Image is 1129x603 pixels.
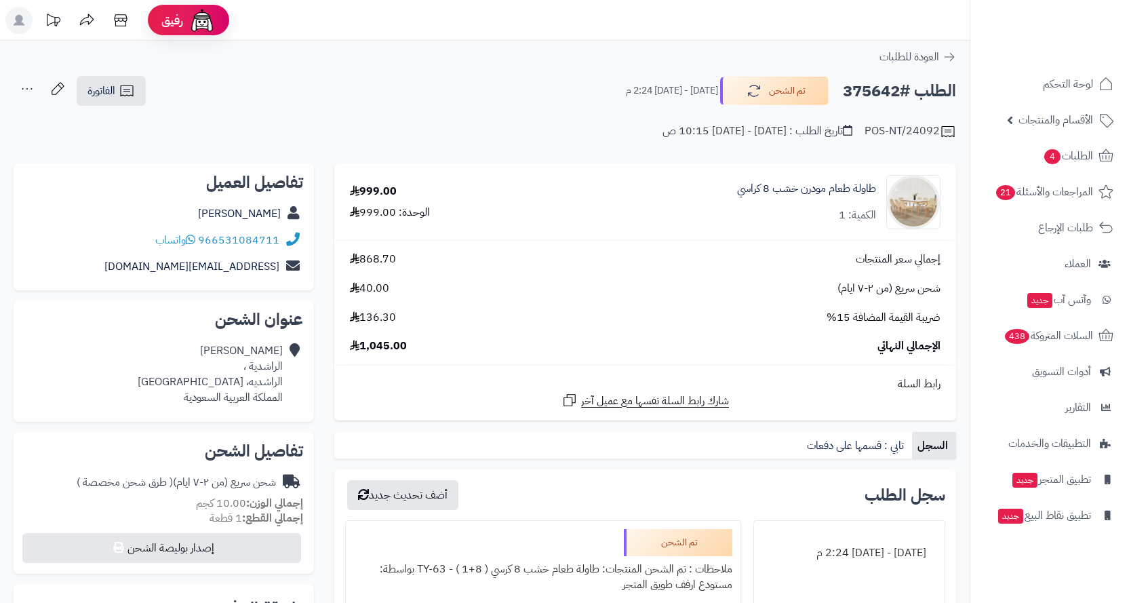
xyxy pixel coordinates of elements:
a: [PERSON_NAME] [198,206,281,222]
a: تطبيق نقاط البيعجديد [978,499,1121,532]
span: التقارير [1065,398,1091,417]
span: 40.00 [350,281,389,296]
a: طاولة طعام مودرن خشب 8 كراسي [737,181,876,197]
div: 999.00 [350,184,397,199]
a: التقارير [978,391,1121,424]
a: وآتس آبجديد [978,284,1121,316]
span: العودة للطلبات [879,49,939,65]
small: 1 قطعة [210,510,303,526]
img: ai-face.png [189,7,216,34]
a: تحديثات المنصة [36,7,70,37]
span: ضريبة القيمة المضافة 15% [827,310,940,326]
button: أضف تحديث جديد [347,480,458,510]
span: التطبيقات والخدمات [1008,434,1091,453]
img: 1752668496-1-90x90.jpg [887,175,940,229]
span: ( طرق شحن مخصصة ) [77,474,173,490]
span: الفاتورة [87,83,115,99]
a: شارك رابط السلة نفسها مع عميل آخر [561,392,729,409]
span: 21 [996,185,1015,200]
span: وآتس آب [1026,290,1091,309]
a: طلبات الإرجاع [978,212,1121,244]
a: التطبيقات والخدمات [978,427,1121,460]
small: [DATE] - [DATE] 2:24 م [626,84,718,98]
a: المراجعات والأسئلة21 [978,176,1121,208]
a: أدوات التسويق [978,355,1121,388]
a: العملاء [978,248,1121,280]
span: أدوات التسويق [1032,362,1091,381]
span: إجمالي سعر المنتجات [856,252,940,267]
h2: تفاصيل الشحن [24,443,303,459]
a: تابي : قسمها على دفعات [801,432,912,459]
a: الطلبات4 [978,140,1121,172]
a: تطبيق المتجرجديد [978,463,1121,496]
span: المراجعات والأسئلة [995,182,1093,201]
strong: إجمالي القطع: [242,510,303,526]
a: 966531084711 [198,232,279,248]
a: السلات المتروكة438 [978,319,1121,352]
span: لوحة التحكم [1043,75,1093,94]
span: الإجمالي النهائي [877,338,940,354]
span: 868.70 [350,252,396,267]
span: جديد [1012,473,1037,488]
div: [PERSON_NAME] الراشدية ، الراشديه، [GEOGRAPHIC_DATA] المملكة العربية السعودية [138,343,283,405]
span: العملاء [1065,254,1091,273]
span: 438 [1005,329,1029,344]
h2: الطلب #375642 [843,77,956,105]
span: رفيق [161,12,183,28]
div: POS-NT/24092 [865,123,956,140]
span: شارك رابط السلة نفسها مع عميل آخر [581,393,729,409]
span: شحن سريع (من ٢-٧ ايام) [837,281,940,296]
span: جديد [998,509,1023,524]
div: الكمية: 1 [839,208,876,223]
span: 1,045.00 [350,338,407,354]
a: الفاتورة [77,76,146,106]
a: لوحة التحكم [978,68,1121,100]
div: [DATE] - [DATE] 2:24 م [762,540,936,566]
a: السجل [912,432,956,459]
span: تطبيق المتجر [1011,470,1091,489]
button: تم الشحن [720,77,829,105]
div: الوحدة: 999.00 [350,205,430,220]
span: 136.30 [350,310,396,326]
span: السلات المتروكة [1004,326,1093,345]
span: الطلبات [1043,147,1093,166]
div: شحن سريع (من ٢-٧ ايام) [77,475,276,490]
div: رابط السلة [340,376,951,392]
strong: إجمالي الوزن: [246,495,303,511]
div: ملاحظات : تم الشحن المنتجات: طاولة طعام خشب 8 كرسي ( 8+1 ) - TY-63 بواسطة: مستودع ارفف طويق المتجر [354,556,732,598]
span: الأقسام والمنتجات [1018,111,1093,130]
span: تطبيق نقاط البيع [997,506,1091,525]
span: طلبات الإرجاع [1038,218,1093,237]
span: جديد [1027,293,1052,308]
a: [EMAIL_ADDRESS][DOMAIN_NAME] [104,258,279,275]
a: واتساب [155,232,195,248]
h2: عنوان الشحن [24,311,303,328]
h3: سجل الطلب [865,487,945,503]
div: تاريخ الطلب : [DATE] - [DATE] 10:15 ص [662,123,852,139]
div: تم الشحن [624,529,732,556]
small: 10.00 كجم [196,495,303,511]
button: إصدار بوليصة الشحن [22,533,301,563]
h2: تفاصيل العميل [24,174,303,191]
span: 4 [1044,149,1061,164]
a: العودة للطلبات [879,49,956,65]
